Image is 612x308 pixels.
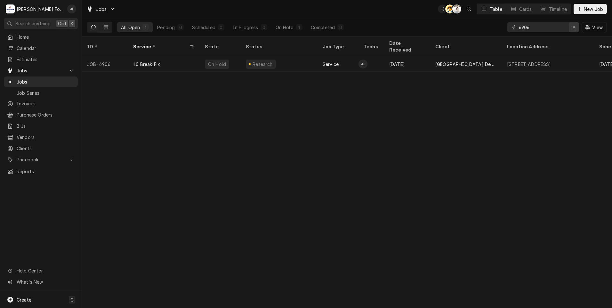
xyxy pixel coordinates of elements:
[192,24,215,31] div: Scheduled
[569,22,579,32] button: Erase input
[17,156,65,163] span: Pricebook
[219,24,223,31] div: 0
[4,277,78,287] a: Go to What's New
[384,56,430,72] div: [DATE]
[96,6,107,12] span: Jobs
[252,61,274,68] div: Research
[464,4,474,14] button: Open search
[297,24,301,31] div: 1
[157,24,175,31] div: Pending
[276,24,294,31] div: On Hold
[4,98,78,109] a: Invoices
[574,4,607,14] button: New Job
[452,4,461,13] div: Kim Medeiros (108)'s Avatar
[58,20,66,27] span: Ctrl
[262,24,266,31] div: 0
[4,18,78,29] button: Search anythingCtrlK
[323,43,353,50] div: Job Type
[17,111,75,118] span: Purchase Orders
[17,100,75,107] span: Invoices
[583,6,604,12] span: New Job
[205,43,236,50] div: State
[445,4,454,13] div: Adam Testa's Avatar
[311,24,335,31] div: Completed
[6,4,15,13] div: M
[549,6,567,12] div: Timeline
[207,61,227,68] div: On Hold
[4,143,78,154] a: Clients
[17,6,64,12] div: [PERSON_NAME] Food Equipment Service
[17,45,75,52] span: Calendar
[17,90,75,96] span: Job Series
[4,32,78,42] a: Home
[339,24,342,31] div: 0
[179,24,182,31] div: 0
[4,65,78,76] a: Go to Jobs
[17,134,75,141] span: Vendors
[4,109,78,120] a: Purchase Orders
[233,24,258,31] div: In Progress
[17,279,74,285] span: What's New
[435,43,495,50] div: Client
[67,4,76,13] div: J(
[17,67,65,74] span: Jobs
[519,6,532,12] div: Cards
[246,43,311,50] div: Status
[4,54,78,65] a: Estimates
[144,24,148,31] div: 1
[452,4,461,13] div: K(
[358,60,367,69] div: A(
[133,61,160,68] div: 1.0 Break-Fix
[358,60,367,69] div: Andy Christopoulos (121)'s Avatar
[71,20,74,27] span: K
[6,4,15,13] div: Marshall Food Equipment Service's Avatar
[17,297,31,303] span: Create
[84,4,118,14] a: Go to Jobs
[4,154,78,165] a: Go to Pricebook
[17,78,75,85] span: Jobs
[4,43,78,53] a: Calendar
[490,6,502,12] div: Table
[445,4,454,13] div: AT
[15,20,51,27] span: Search anything
[17,168,75,175] span: Reports
[67,4,76,13] div: Jeff Debigare (109)'s Avatar
[17,123,75,129] span: Bills
[4,265,78,276] a: Go to Help Center
[87,43,122,50] div: ID
[438,4,447,13] div: Jeff Debigare (109)'s Avatar
[82,56,128,72] div: JOB-6906
[4,166,78,177] a: Reports
[121,24,140,31] div: All Open
[133,43,188,50] div: Service
[507,61,551,68] div: [STREET_ADDRESS]
[323,61,339,68] div: Service
[435,61,497,68] div: [GEOGRAPHIC_DATA] Department
[17,145,75,152] span: Clients
[17,56,75,63] span: Estimates
[4,121,78,131] a: Bills
[17,34,75,40] span: Home
[4,132,78,142] a: Vendors
[364,43,379,50] div: Techs
[70,296,74,303] span: C
[519,22,567,32] input: Keyword search
[389,40,424,53] div: Date Received
[17,267,74,274] span: Help Center
[4,88,78,98] a: Job Series
[507,43,588,50] div: Location Address
[582,22,607,32] button: View
[4,77,78,87] a: Jobs
[438,4,447,13] div: J(
[591,24,604,31] span: View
